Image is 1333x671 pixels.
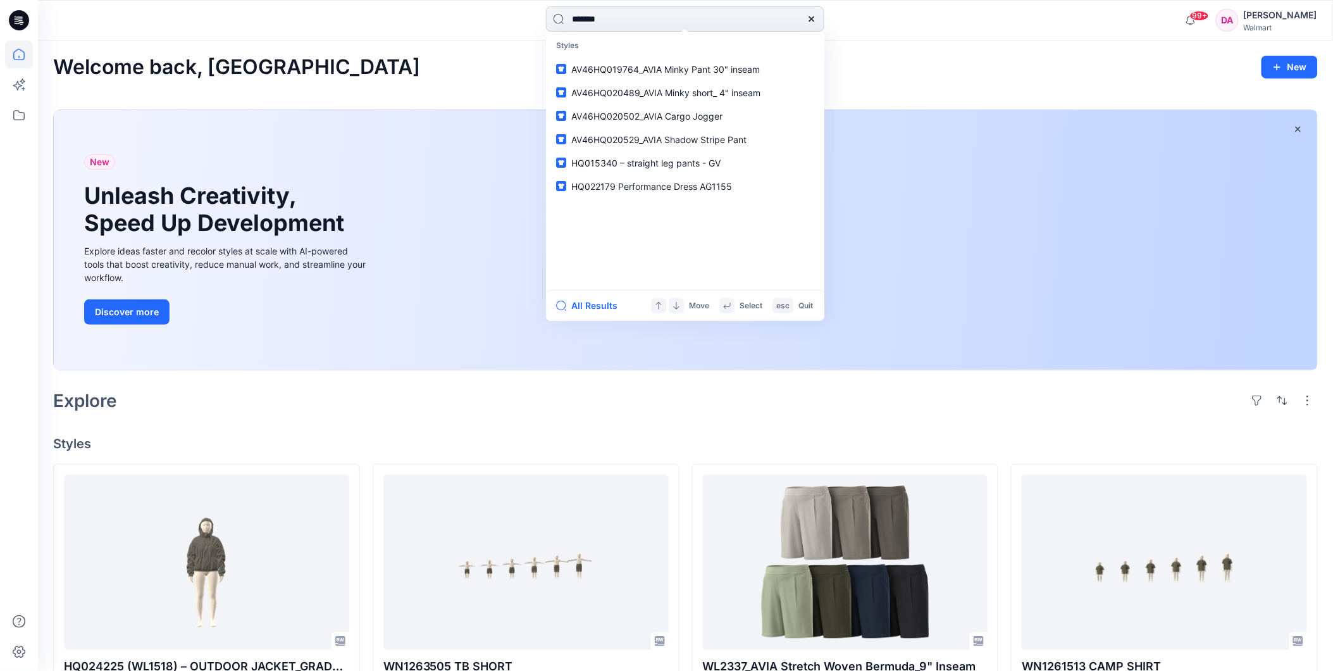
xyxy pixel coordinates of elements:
div: Explore ideas faster and recolor styles at scale with AI-powered tools that boost creativity, red... [84,244,369,284]
h4: Styles [53,436,1318,451]
h2: Welcome back, [GEOGRAPHIC_DATA] [53,56,420,79]
a: HQ024225 (WL1518) – OUTDOOR JACKET_GRADE VERIFICATION [64,475,349,650]
a: WL2337_AVIA Stretch Woven Bermuda_9" Inseam [703,475,988,650]
div: Walmart [1244,23,1317,32]
a: WN1261513 CAMP SHIRT [1022,475,1307,650]
p: Select [740,299,762,313]
button: All Results [556,298,626,313]
a: Discover more [84,299,369,325]
span: AV46HQ020502_AVIA Cargo Jogger [571,111,722,122]
h2: Explore [53,391,117,411]
button: Discover more [84,299,170,325]
span: AV46HQ020529_AVIA Shadow Stripe Pant [571,134,747,145]
div: DA [1216,9,1239,32]
span: New [90,154,109,170]
span: HQ022179 Performance Dress AG1155 [571,181,732,192]
h1: Unleash Creativity, Speed Up Development [84,182,350,237]
p: Move [689,299,709,313]
p: Quit [798,299,813,313]
a: AV46HQ020502_AVIA Cargo Jogger [549,104,822,128]
a: AV46HQ019764_AVIA Minky Pant 30" inseam [549,58,822,81]
button: New [1262,56,1318,78]
a: AV46HQ020529_AVIA Shadow Stripe Pant [549,128,822,151]
div: [PERSON_NAME] [1244,8,1317,23]
a: AV46HQ020489_AVIA Minky short_ 4" inseam [549,81,822,104]
span: AV46HQ019764_AVIA Minky Pant 30" inseam [571,64,760,75]
p: esc [776,299,790,313]
a: HQ022179 Performance Dress AG1155 [549,175,822,198]
span: AV46HQ020489_AVIA Minky short_ 4" inseam [571,87,760,98]
p: Styles [549,34,822,58]
a: WN1263505 TB SHORT [383,475,669,650]
span: 99+ [1190,11,1209,21]
span: HQ015340 – straight leg pants - GV [571,158,721,168]
a: HQ015340 – straight leg pants - GV [549,151,822,175]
